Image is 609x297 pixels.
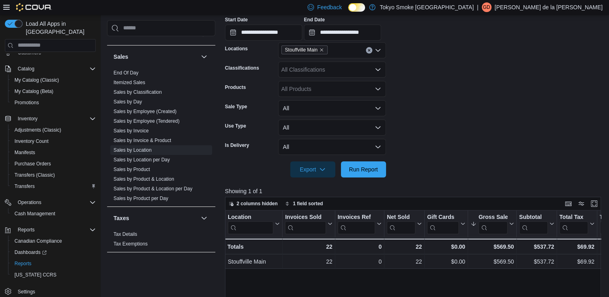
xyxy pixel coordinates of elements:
[285,242,332,252] div: 22
[11,170,58,180] a: Transfers (Classic)
[278,120,386,136] button: All
[199,52,209,62] button: Sales
[427,213,459,234] div: Gift Card Sales
[225,65,259,71] label: Classifications
[228,213,273,221] div: Location
[14,99,39,106] span: Promotions
[225,25,302,41] input: Press the down key to open a popover containing a calendar.
[14,114,96,124] span: Inventory
[114,80,145,85] a: Itemized Sales
[559,213,588,234] div: Total Tax
[427,213,465,234] button: Gift Cards
[471,213,514,234] button: Gross Sales
[281,45,328,54] span: Stouffville Main
[225,199,281,208] button: 2 columns hidden
[304,25,381,41] input: Press the down key to open a popover containing a calendar.
[14,64,37,74] button: Catalog
[387,213,415,221] div: Net Sold
[114,118,180,124] span: Sales by Employee (Tendered)
[11,170,96,180] span: Transfers (Classic)
[8,136,99,147] button: Inventory Count
[319,47,324,52] button: Remove Stouffville Main from selection in this group
[199,213,209,223] button: Taxes
[14,287,38,297] a: Settings
[337,257,381,266] div: 0
[114,166,150,173] span: Sales by Product
[18,115,37,122] span: Inventory
[228,213,280,234] button: Location
[304,16,325,23] label: End Date
[14,138,49,144] span: Inventory Count
[519,213,548,221] div: Subtotal
[14,238,62,244] span: Canadian Compliance
[11,98,96,107] span: Promotions
[337,213,375,221] div: Invoices Ref
[589,199,599,208] button: Enter fullscreen
[477,2,479,12] p: |
[559,213,588,221] div: Total Tax
[11,236,96,246] span: Canadian Compliance
[278,139,386,155] button: All
[519,213,548,234] div: Subtotal
[341,161,386,177] button: Run Report
[11,181,96,191] span: Transfers
[576,199,586,208] button: Display options
[8,74,99,86] button: My Catalog (Classic)
[11,159,54,169] a: Purchase Orders
[11,236,65,246] a: Canadian Compliance
[225,142,249,148] label: Is Delivery
[11,259,96,268] span: Reports
[114,89,162,95] a: Sales by Classification
[14,77,59,83] span: My Catalog (Classic)
[2,197,99,208] button: Operations
[11,159,96,169] span: Purchase Orders
[11,136,96,146] span: Inventory Count
[375,47,381,54] button: Open list of options
[11,125,64,135] a: Adjustments (Classic)
[227,242,280,252] div: Totals
[11,75,96,85] span: My Catalog (Classic)
[114,157,170,163] a: Sales by Location per Day
[14,172,55,178] span: Transfers (Classic)
[14,114,41,124] button: Inventory
[14,260,31,267] span: Reports
[479,213,508,234] div: Gross Sales
[349,165,378,173] span: Run Report
[14,64,96,74] span: Catalog
[114,70,138,76] a: End Of Day
[14,249,47,256] span: Dashboards
[114,108,177,115] span: Sales by Employee (Created)
[225,103,247,110] label: Sale Type
[11,209,58,219] a: Cash Management
[11,87,57,96] a: My Catalog (Beta)
[114,99,142,105] a: Sales by Day
[427,213,459,221] div: Gift Cards
[114,195,168,202] span: Sales by Product per Day
[11,148,38,157] a: Manifests
[8,269,99,280] button: [US_STATE] CCRS
[114,147,152,153] span: Sales by Location
[2,285,99,297] button: Settings
[11,259,35,268] a: Reports
[14,198,45,207] button: Operations
[337,213,381,234] button: Invoices Ref
[114,196,168,201] a: Sales by Product per Day
[559,213,595,234] button: Total Tax
[8,169,99,181] button: Transfers (Classic)
[107,68,215,206] div: Sales
[114,241,148,247] a: Tax Exemptions
[387,257,422,266] div: 22
[559,242,595,252] div: $69.92
[387,213,415,234] div: Net Sold
[114,128,149,134] span: Sales by Invoice
[18,199,41,206] span: Operations
[114,167,150,172] a: Sales by Product
[18,227,35,233] span: Reports
[337,242,381,252] div: 0
[114,214,198,222] button: Taxes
